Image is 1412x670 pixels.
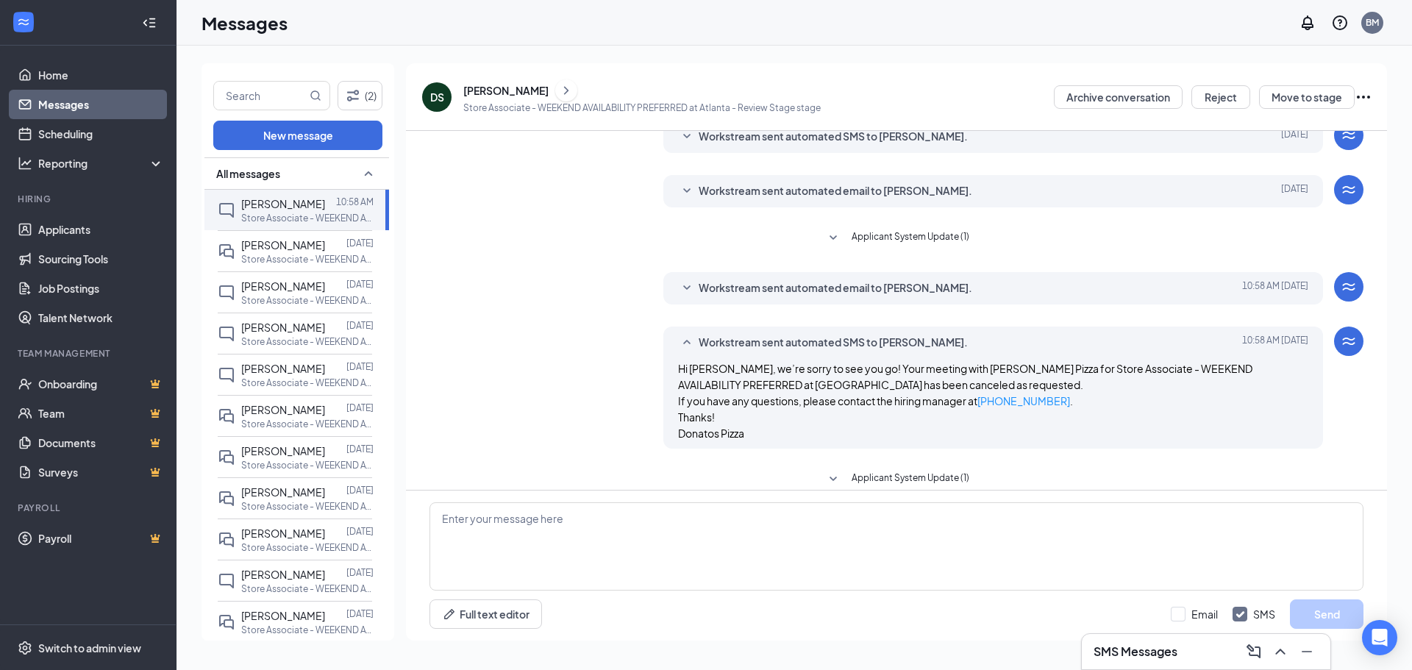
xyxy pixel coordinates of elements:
svg: SmallChevronDown [678,128,696,146]
svg: ChatInactive [218,325,235,343]
button: Minimize [1295,640,1319,663]
button: New message [213,121,382,150]
button: Move to stage [1259,85,1355,109]
div: Hiring [18,193,161,205]
svg: QuestionInfo [1331,14,1349,32]
span: Applicant System Update (1) [852,229,969,247]
div: DS [430,90,444,104]
svg: Minimize [1298,643,1316,660]
span: [PERSON_NAME] [241,444,325,457]
span: [PERSON_NAME] [241,197,325,210]
p: Store Associate - WEEKEND AVAILABILITY PREFERRED at Atlanta - Review Stage stage [463,101,821,114]
div: Payroll [18,502,161,514]
a: Talent Network [38,303,164,332]
div: [PERSON_NAME] [463,83,549,98]
span: Workstream sent automated email to [PERSON_NAME]. [699,279,972,297]
p: [DATE] [346,566,374,579]
p: Store Associate - WEEKEND AVAILABILITY PREFERRED at [GEOGRAPHIC_DATA] [241,541,374,554]
a: SurveysCrown [38,457,164,487]
p: [DATE] [346,484,374,496]
svg: Ellipses [1355,88,1372,106]
p: Store Associate - WEEKEND AVAILABILITY PREFERRED at [GEOGRAPHIC_DATA] [241,335,374,348]
button: Filter (2) [338,81,382,110]
h3: SMS Messages [1094,644,1177,660]
div: Open Intercom Messenger [1362,620,1397,655]
svg: DoubleChat [218,243,235,260]
svg: SmallChevronDown [824,229,842,247]
span: [PERSON_NAME] [241,609,325,622]
svg: DoubleChat [218,407,235,425]
span: [PERSON_NAME] [241,238,325,252]
a: Messages [38,90,164,119]
button: Archive conversation [1054,85,1183,109]
p: Store Associate - WEEKEND AVAILABILITY PREFERRED at [GEOGRAPHIC_DATA] [241,418,374,430]
svg: Pen [442,607,457,621]
span: Hi [PERSON_NAME], we’re sorry to see you go! Your meeting with [PERSON_NAME] Pizza for Store Asso... [678,362,1252,440]
svg: WorkstreamLogo [1340,126,1358,144]
p: Store Associate - WEEKEND AVAILABILITY PREFERRED at [GEOGRAPHIC_DATA] [241,459,374,471]
div: Switch to admin view [38,641,141,655]
svg: ChatInactive [218,284,235,302]
span: All messages [216,166,280,181]
p: Store Associate - WEEKEND AVAILABILITY PREFERRED at [GEOGRAPHIC_DATA] [241,377,374,389]
span: [DATE] 10:58 AM [1242,279,1308,297]
input: Search [214,82,307,110]
svg: ChatInactive [218,202,235,219]
svg: WorkstreamLogo [1340,181,1358,199]
button: SmallChevronDownApplicant System Update (1) [824,471,969,488]
a: Job Postings [38,274,164,303]
p: Store Associate - WEEKEND AVAILABILITY PREFERRED at [GEOGRAPHIC_DATA] [241,624,374,636]
a: PayrollCrown [38,524,164,553]
svg: DoubleChat [218,613,235,631]
span: Applicant System Update (1) [852,471,969,488]
svg: Notifications [1299,14,1316,32]
svg: SmallChevronUp [678,334,696,352]
button: SmallChevronDownApplicant System Update (1) [824,229,969,247]
svg: SmallChevronUp [360,165,377,182]
span: Workstream sent automated SMS to [PERSON_NAME]. [699,128,968,146]
span: [PERSON_NAME] [241,362,325,375]
button: Full text editorPen [429,599,542,629]
span: [PERSON_NAME] [241,321,325,334]
svg: DoubleChat [218,490,235,507]
a: Applicants [38,215,164,244]
button: ChevronUp [1269,640,1292,663]
svg: MagnifyingGlass [310,90,321,101]
a: DocumentsCrown [38,428,164,457]
p: 10:58 AM [336,196,374,208]
svg: DoubleChat [218,449,235,466]
a: Scheduling [38,119,164,149]
p: [DATE] [346,319,374,332]
a: [PHONE_NUMBER] [977,394,1070,407]
svg: WorkstreamLogo [1340,278,1358,296]
div: BM [1366,16,1379,29]
svg: ChatInactive [218,366,235,384]
p: Store Associate - WEEKEND AVAILABILITY PREFERRED at [GEOGRAPHIC_DATA] [241,294,374,307]
p: [DATE] [346,607,374,620]
p: [DATE] [346,360,374,373]
a: Sourcing Tools [38,244,164,274]
svg: Collapse [142,15,157,30]
button: ComposeMessage [1242,640,1266,663]
svg: Filter [344,87,362,104]
button: Send [1290,599,1363,629]
p: [DATE] [346,443,374,455]
button: ChevronRight [555,79,577,101]
span: [DATE] [1281,182,1308,200]
a: Home [38,60,164,90]
span: Workstream sent automated SMS to [PERSON_NAME]. [699,334,968,352]
span: [PERSON_NAME] [241,485,325,499]
svg: WorkstreamLogo [1340,332,1358,350]
span: Workstream sent automated email to [PERSON_NAME]. [699,182,972,200]
svg: SmallChevronDown [824,471,842,488]
span: [PERSON_NAME] [241,568,325,581]
h1: Messages [202,10,288,35]
span: [DATE] [1281,128,1308,146]
p: Store Associate - WEEKEND AVAILABILITY PREFERRED at [GEOGRAPHIC_DATA] [241,212,374,224]
p: Store Associate - WEEKEND AVAILABILITY PREFERRED at [GEOGRAPHIC_DATA] [241,500,374,513]
p: Store Associate - WEEKEND AVAILABILITY PREFERRED at [GEOGRAPHIC_DATA] [241,253,374,265]
svg: ChevronRight [559,82,574,99]
span: [PERSON_NAME] [241,527,325,540]
svg: SmallChevronDown [678,182,696,200]
div: Team Management [18,347,161,360]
